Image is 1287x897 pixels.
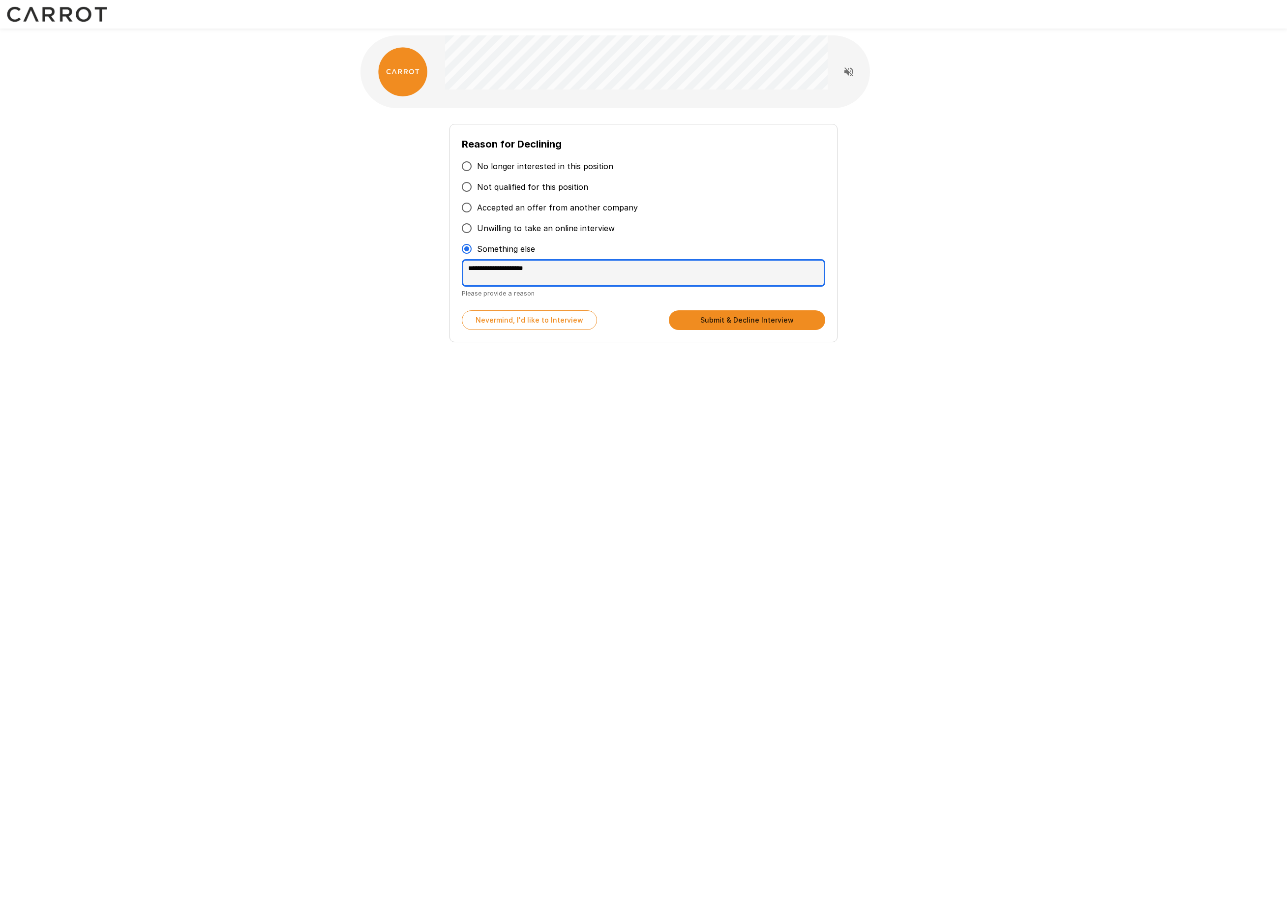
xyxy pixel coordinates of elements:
[378,47,427,96] img: carrot_logo.png
[477,243,535,255] span: Something else
[839,62,859,82] button: Read questions aloud
[462,288,825,299] p: Please provide a reason
[462,138,562,150] b: Reason for Declining
[477,202,638,213] span: Accepted an offer from another company
[462,310,597,330] button: Nevermind, I'd like to Interview
[477,222,615,234] span: Unwilling to take an online interview
[477,181,588,193] span: Not qualified for this position
[477,160,613,172] span: No longer interested in this position
[669,310,825,330] button: Submit & Decline Interview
